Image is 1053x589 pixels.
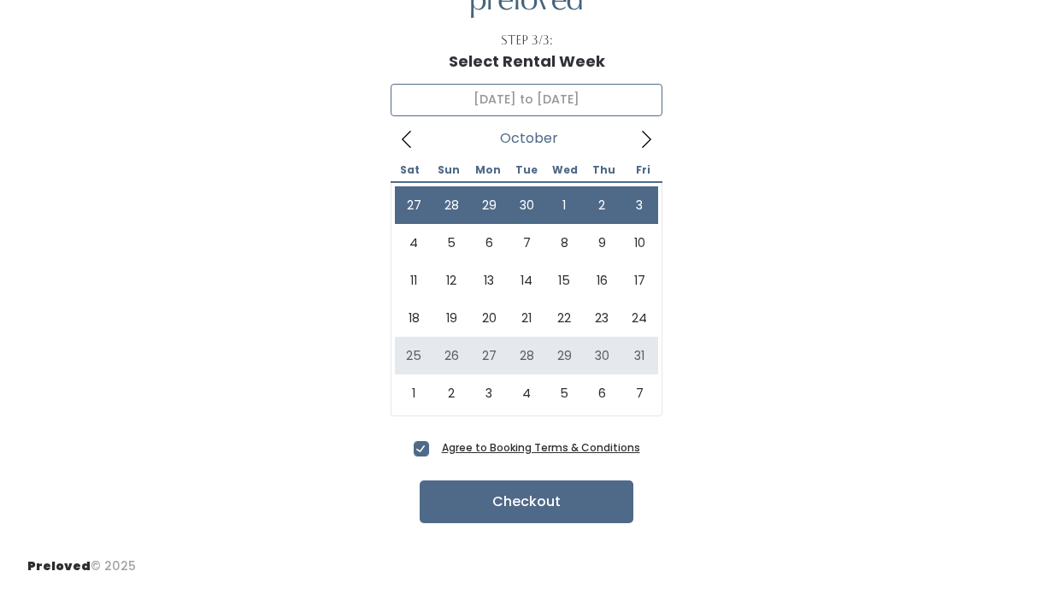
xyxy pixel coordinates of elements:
span: Sat [391,165,429,175]
span: September 29, 2025 [470,186,508,224]
span: October 29, 2025 [545,337,583,374]
span: September 30, 2025 [508,186,545,224]
span: October 15, 2025 [545,262,583,299]
span: October 3, 2025 [621,186,658,224]
span: Thu [585,165,623,175]
span: November 1, 2025 [395,374,432,412]
span: October [500,135,558,142]
span: October 14, 2025 [508,262,545,299]
div: © 2025 [27,544,136,575]
span: October 11, 2025 [395,262,432,299]
h1: Select Rental Week [449,53,605,70]
span: November 5, 2025 [545,374,583,412]
span: November 7, 2025 [621,374,658,412]
span: October 25, 2025 [395,337,432,374]
input: Select week [391,84,662,116]
span: Tue [507,165,545,175]
span: October 8, 2025 [545,224,583,262]
span: October 23, 2025 [583,299,621,337]
span: October 27, 2025 [470,337,508,374]
span: October 26, 2025 [432,337,470,374]
span: October 18, 2025 [395,299,432,337]
span: October 19, 2025 [432,299,470,337]
span: Preloved [27,557,91,574]
span: October 2, 2025 [583,186,621,224]
span: October 9, 2025 [583,224,621,262]
span: Sun [429,165,468,175]
span: October 1, 2025 [545,186,583,224]
span: October 12, 2025 [432,262,470,299]
span: October 4, 2025 [395,224,432,262]
span: November 6, 2025 [583,374,621,412]
span: November 3, 2025 [470,374,508,412]
span: October 6, 2025 [470,224,508,262]
span: October 28, 2025 [508,337,545,374]
span: October 16, 2025 [583,262,621,299]
div: Step 3/3: [501,32,553,50]
span: Wed [546,165,585,175]
button: Checkout [420,480,633,523]
span: October 5, 2025 [432,224,470,262]
a: Agree to Booking Terms & Conditions [442,440,640,455]
span: October 7, 2025 [508,224,545,262]
span: October 30, 2025 [583,337,621,374]
span: October 10, 2025 [621,224,658,262]
span: October 22, 2025 [545,299,583,337]
span: November 2, 2025 [432,374,470,412]
span: October 20, 2025 [470,299,508,337]
span: November 4, 2025 [508,374,545,412]
span: October 24, 2025 [621,299,658,337]
span: Mon [468,165,507,175]
span: October 13, 2025 [470,262,508,299]
span: October 21, 2025 [508,299,545,337]
span: September 28, 2025 [432,186,470,224]
span: Fri [624,165,662,175]
span: September 27, 2025 [395,186,432,224]
span: October 31, 2025 [621,337,658,374]
span: October 17, 2025 [621,262,658,299]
